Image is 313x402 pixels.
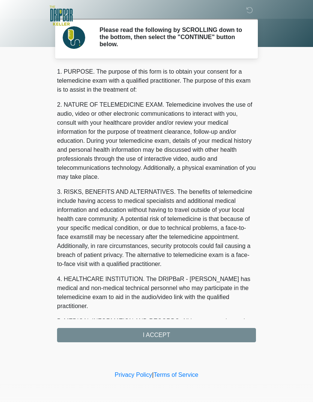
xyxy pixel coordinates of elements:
[57,67,256,94] p: 1. PURPOSE. The purpose of this form is to obtain your consent for a telemedicine exam with a qua...
[50,6,73,26] img: The DRIPBaR - Keller Logo
[153,372,198,378] a: Terms of Service
[63,26,85,49] img: Agent Avatar
[152,372,153,378] a: |
[57,100,256,181] p: 2. NATURE OF TELEMEDICINE EXAM. Telemedicine involves the use of audio, video or other electronic...
[57,187,256,269] p: 3. RISKS, BENEFITS AND ALTERNATIVES. The benefits of telemedicine include having access to medica...
[99,26,245,48] h2: Please read the following by SCROLLING down to the bottom, then select the "CONTINUE" button below.
[115,372,152,378] a: Privacy Policy
[57,317,256,362] p: 5. MEDICAL INFORMATION AND RECORDS. All laws concerning patient access to medical records and cop...
[57,275,256,311] p: 4. HEALTHCARE INSTITUTION. The DRIPBaR - [PERSON_NAME] has medical and non-medical technical pers...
